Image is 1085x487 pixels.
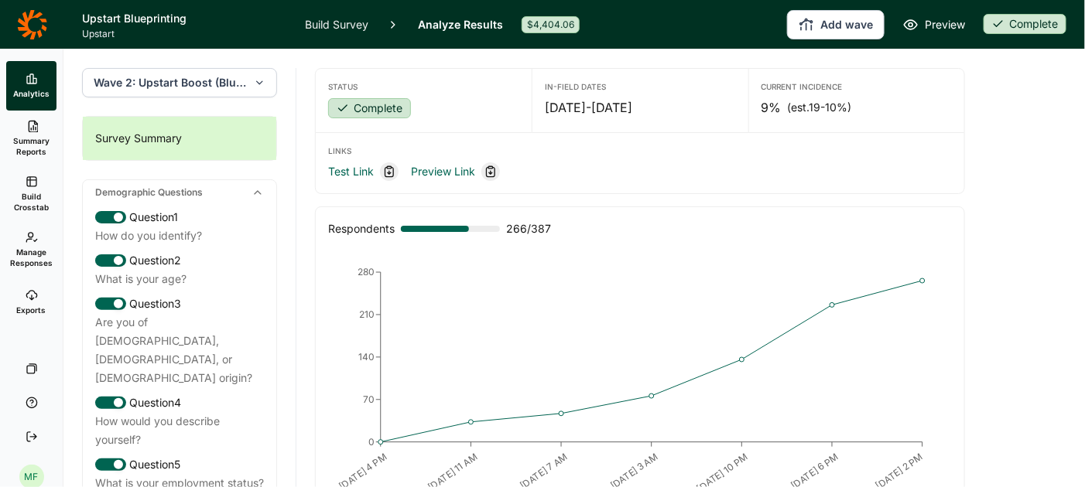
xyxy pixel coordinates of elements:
span: 9% [762,98,782,117]
div: Links [328,145,952,156]
a: Manage Responses [6,222,56,278]
div: Respondents [328,220,395,238]
div: Status [328,81,519,92]
a: Analytics [6,61,56,111]
span: (est. 19-10% ) [788,100,852,115]
div: Copy link [481,162,500,181]
h1: Upstart Blueprinting [82,9,286,28]
div: Question 5 [95,455,264,474]
div: In-Field Dates [545,81,735,92]
div: Question 4 [95,393,264,412]
tspan: 0 [368,436,375,448]
div: Complete [984,14,1066,34]
span: Build Crosstab [12,191,50,213]
div: Complete [328,98,411,118]
div: [DATE] - [DATE] [545,98,735,117]
a: Exports [6,278,56,327]
div: Question 2 [95,251,264,270]
span: Exports [17,305,46,315]
div: $4,404.06 [522,16,580,33]
button: Complete [328,98,411,120]
span: 266 / 387 [506,220,551,238]
div: Question 3 [95,295,264,313]
a: Build Crosstab [6,166,56,222]
a: Test Link [328,162,374,181]
div: Survey Summary [83,117,276,160]
div: Demographic Questions [83,180,276,205]
a: Preview [903,15,965,34]
a: Preview Link [411,162,475,181]
div: How would you describe yourself? [95,412,264,449]
tspan: 140 [358,351,375,363]
span: Analytics [13,88,50,99]
span: Summary Reports [12,135,50,157]
tspan: 280 [358,266,375,278]
div: How do you identify? [95,226,264,245]
a: Summary Reports [6,111,56,166]
button: Complete [984,14,1066,36]
span: Upstart [82,28,286,40]
tspan: 70 [363,393,375,405]
span: Wave 2: Upstart Boost (Blueprint wave) [94,75,248,90]
span: Manage Responses [10,247,53,268]
tspan: 210 [359,308,375,320]
div: What is your age? [95,270,264,288]
div: Question 1 [95,208,264,226]
div: Copy link [380,162,399,181]
span: Preview [925,15,965,34]
div: Are you of [DEMOGRAPHIC_DATA], [DEMOGRAPHIC_DATA], or [DEMOGRAPHIC_DATA] origin? [95,313,264,387]
button: Add wave [787,10,885,39]
button: Wave 2: Upstart Boost (Blueprint wave) [82,68,277,97]
div: Current Incidence [762,81,952,92]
